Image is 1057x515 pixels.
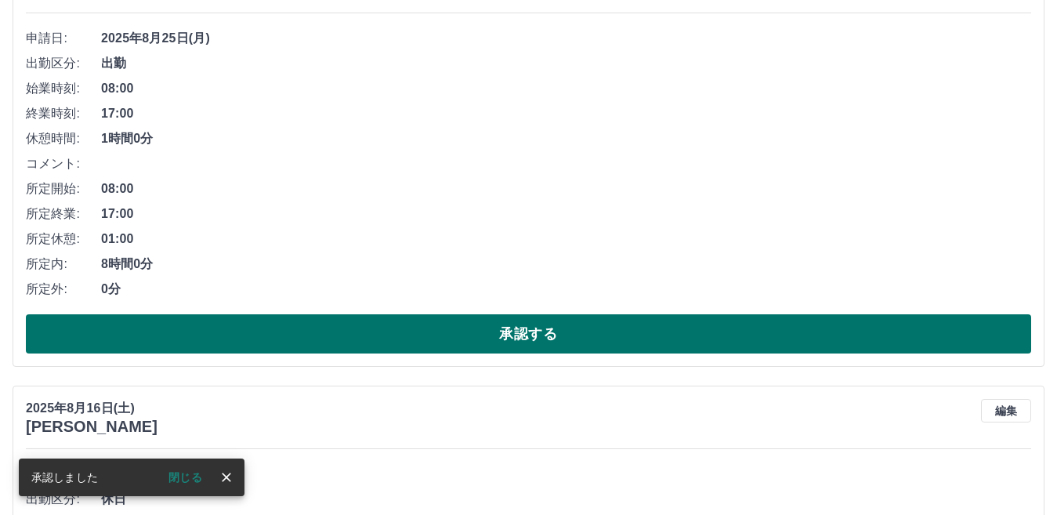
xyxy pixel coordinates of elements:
button: 閉じる [156,466,215,489]
span: 申請日: [26,29,101,48]
span: 終業時刻: [26,104,101,123]
span: 17:00 [101,205,1031,223]
span: コメント: [26,154,101,173]
button: 編集 [981,399,1031,423]
span: 8時間0分 [101,255,1031,274]
span: 08:00 [101,79,1031,98]
span: 所定開始: [26,180,101,198]
span: 始業時刻: [26,79,101,98]
div: 承認しました [31,463,98,491]
h3: [PERSON_NAME] [26,418,157,436]
span: 出勤 [101,54,1031,73]
span: 17:00 [101,104,1031,123]
span: 08:00 [101,180,1031,198]
span: 休日 [101,490,1031,509]
span: 所定終業: [26,205,101,223]
span: 2025年8月25日(月) [101,29,1031,48]
span: 所定休憩: [26,230,101,248]
span: 1時間0分 [101,129,1031,148]
span: 出勤区分: [26,490,101,509]
span: 所定内: [26,255,101,274]
span: 01:00 [101,230,1031,248]
span: 0分 [101,280,1031,299]
span: 休憩時間: [26,129,101,148]
span: 出勤区分: [26,54,101,73]
span: 所定外: [26,280,101,299]
span: 2025年8月16日(土) [101,465,1031,484]
button: 承認する [26,314,1031,354]
p: 2025年8月16日(土) [26,399,157,418]
button: close [215,466,238,489]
